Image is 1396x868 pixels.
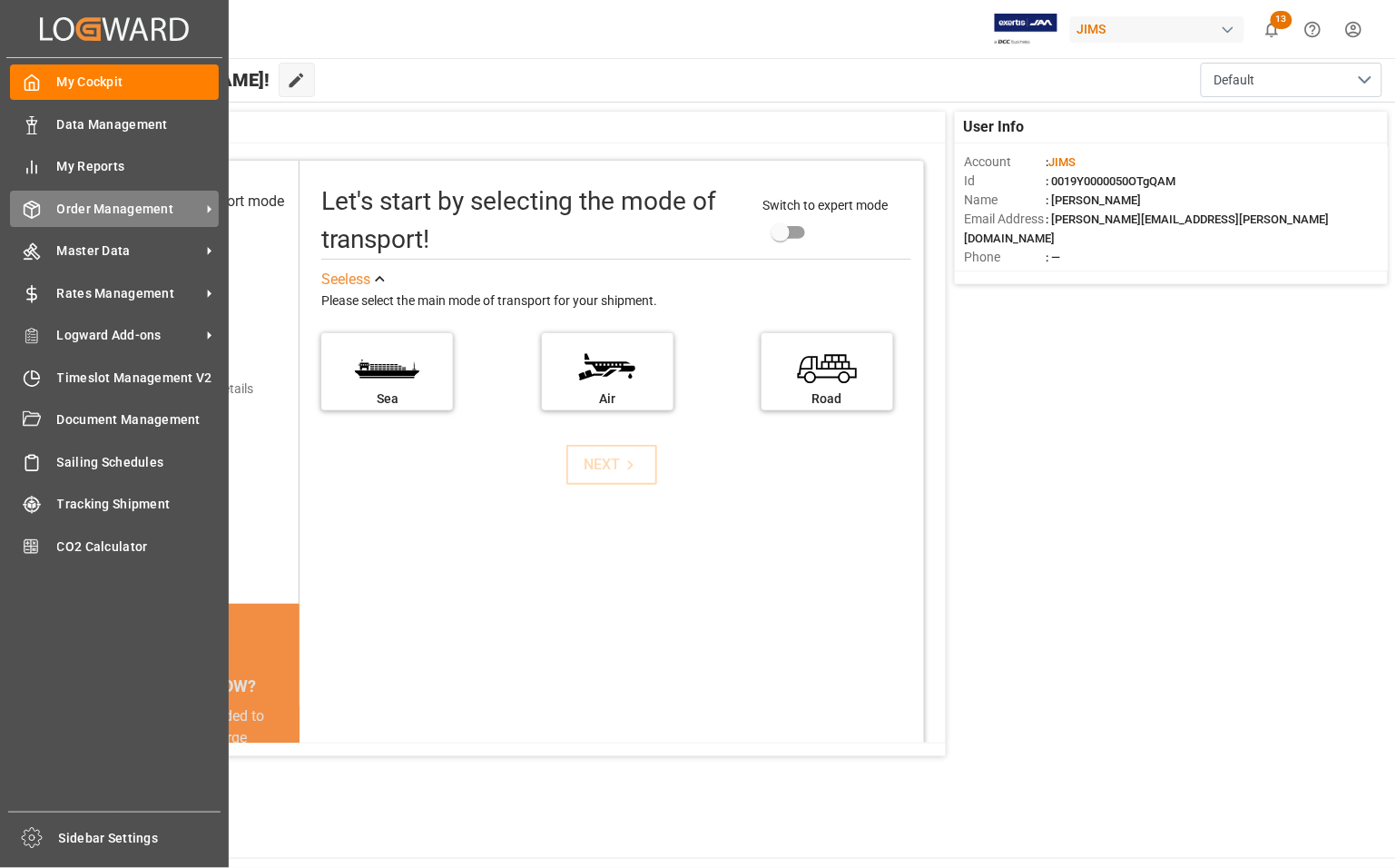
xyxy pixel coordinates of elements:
div: Air [551,390,664,409]
span: Switch to expert mode [763,198,889,212]
span: : Shipper [1046,270,1091,283]
div: JIMS [1070,16,1244,43]
a: Data Management [10,106,219,142]
div: Road [771,390,884,409]
span: Master Data [57,242,201,261]
span: User Info [964,116,1025,138]
div: Sea [330,390,444,409]
a: Tracking Shipment [10,487,219,522]
button: JIMS [1070,12,1252,46]
span: JIMS [1048,155,1076,169]
span: Default [1214,71,1255,90]
span: : [1046,155,1076,169]
span: Phone [964,248,1046,267]
a: Timeslot Management V2 [10,360,219,395]
span: Hello [PERSON_NAME]! [74,63,270,97]
span: Tracking Shipment [57,495,220,514]
span: Id [964,172,1046,191]
span: Data Management [57,115,220,134]
a: CO2 Calculator [10,528,219,564]
div: Select transport mode [144,191,285,212]
button: Help Center [1293,9,1333,50]
div: See less [321,269,370,291]
a: Document Management [10,402,219,438]
span: CO2 Calculator [57,538,220,557]
span: Account [964,153,1046,172]
span: Order Management [57,200,201,219]
span: Logward Add-ons [57,326,201,345]
a: My Cockpit [10,64,219,100]
div: Add shipping details [140,380,253,399]
div: Please select the main mode of transport for your shipment. [321,291,911,312]
button: open menu [1201,63,1382,97]
a: My Reports [10,149,219,184]
button: show 13 new notifications [1252,9,1293,50]
span: My Cockpit [57,73,220,92]
span: 13 [1271,11,1293,29]
div: Let's start by selecting the mode of transport! [321,182,745,259]
button: NEXT [566,445,657,485]
a: Sailing Schedules [10,444,219,479]
span: : [PERSON_NAME] [1046,193,1141,207]
span: Sidebar Settings [59,829,221,848]
span: Timeslot Management V2 [57,369,220,388]
span: Account Type [964,267,1046,286]
span: My Reports [57,157,220,176]
span: Rates Management [57,284,201,303]
img: Exertis%20JAM%20-%20Email%20Logo.jpg_1722504956.jpg [995,14,1057,45]
div: NEXT [585,454,640,476]
span: Email Address [964,210,1046,229]
span: : 0019Y0000050OTgQAM [1046,174,1175,188]
span: Sailing Schedules [57,453,220,472]
span: : [PERSON_NAME][EMAIL_ADDRESS][PERSON_NAME][DOMAIN_NAME] [964,212,1329,245]
span: Document Management [57,410,220,429]
span: : — [1046,251,1060,264]
span: Name [964,191,1046,210]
